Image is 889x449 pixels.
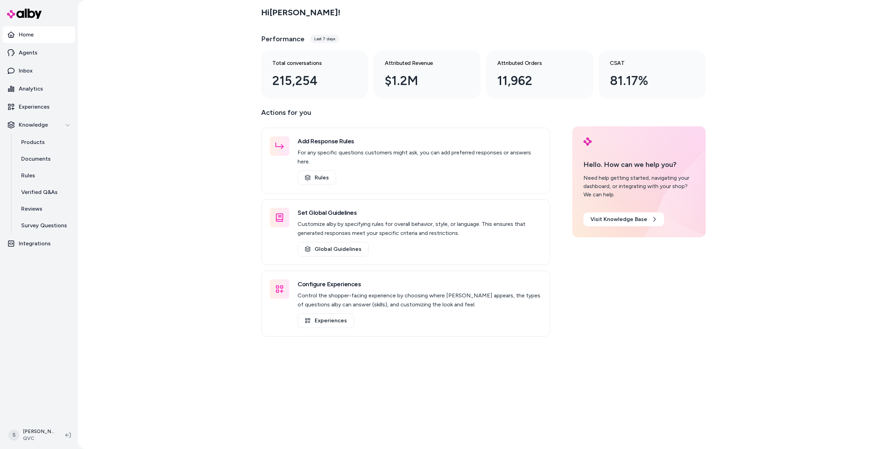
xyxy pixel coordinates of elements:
[298,291,541,309] p: Control the shopper-facing experience by choosing where [PERSON_NAME] appears, the types of quest...
[23,435,54,442] span: QVC
[19,103,50,111] p: Experiences
[14,167,75,184] a: Rules
[298,170,336,185] a: Rules
[298,279,541,289] h3: Configure Experiences
[19,85,43,93] p: Analytics
[261,34,305,44] h3: Performance
[298,208,541,218] h3: Set Global Guidelines
[583,137,592,146] img: alby Logo
[583,212,664,226] a: Visit Knowledge Base
[21,171,35,180] p: Rules
[610,71,683,90] div: 81.17%
[310,35,339,43] div: Last 7 days
[3,235,75,252] a: Integrations
[23,428,54,435] p: [PERSON_NAME]
[599,51,706,99] a: CSAT 81.17%
[14,217,75,234] a: Survey Questions
[21,205,42,213] p: Reviews
[497,59,571,67] h3: Attributed Orders
[19,121,48,129] p: Knowledge
[298,220,541,238] p: Customize alby by specifying rules for overall behavior, style, or language. This ensures that ge...
[261,107,550,124] p: Actions for you
[21,188,58,196] p: Verified Q&As
[19,49,38,57] p: Agents
[3,26,75,43] a: Home
[385,71,458,90] div: $1.2M
[3,81,75,97] a: Analytics
[610,59,683,67] h3: CSAT
[14,201,75,217] a: Reviews
[7,9,42,19] img: alby Logo
[497,71,571,90] div: 11,962
[272,59,346,67] h3: Total conversations
[583,174,695,199] div: Need help getting started, navigating your dashboard, or integrating with your shop? We can help.
[272,71,346,90] div: 215,254
[21,155,51,163] p: Documents
[8,430,19,441] span: S
[298,242,369,256] a: Global Guidelines
[385,59,458,67] h3: Attributed Revenue
[21,221,67,230] p: Survey Questions
[261,51,368,99] a: Total conversations 215,254
[3,99,75,115] a: Experiences
[19,67,33,75] p: Inbox
[14,184,75,201] a: Verified Q&As
[486,51,593,99] a: Attributed Orders 11,962
[19,239,51,248] p: Integrations
[298,313,354,328] a: Experiences
[261,7,340,18] h2: Hi [PERSON_NAME] !
[4,424,60,446] button: S[PERSON_NAME]QVC
[298,136,541,146] h3: Add Response Rules
[374,51,481,99] a: Attributed Revenue $1.2M
[3,117,75,133] button: Knowledge
[583,159,695,170] p: Hello. How can we help you?
[14,151,75,167] a: Documents
[3,62,75,79] a: Inbox
[21,138,45,146] p: Products
[14,134,75,151] a: Products
[298,148,541,166] p: For any specific questions customers might ask, you can add preferred responses or answers here.
[3,44,75,61] a: Agents
[19,31,34,39] p: Home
